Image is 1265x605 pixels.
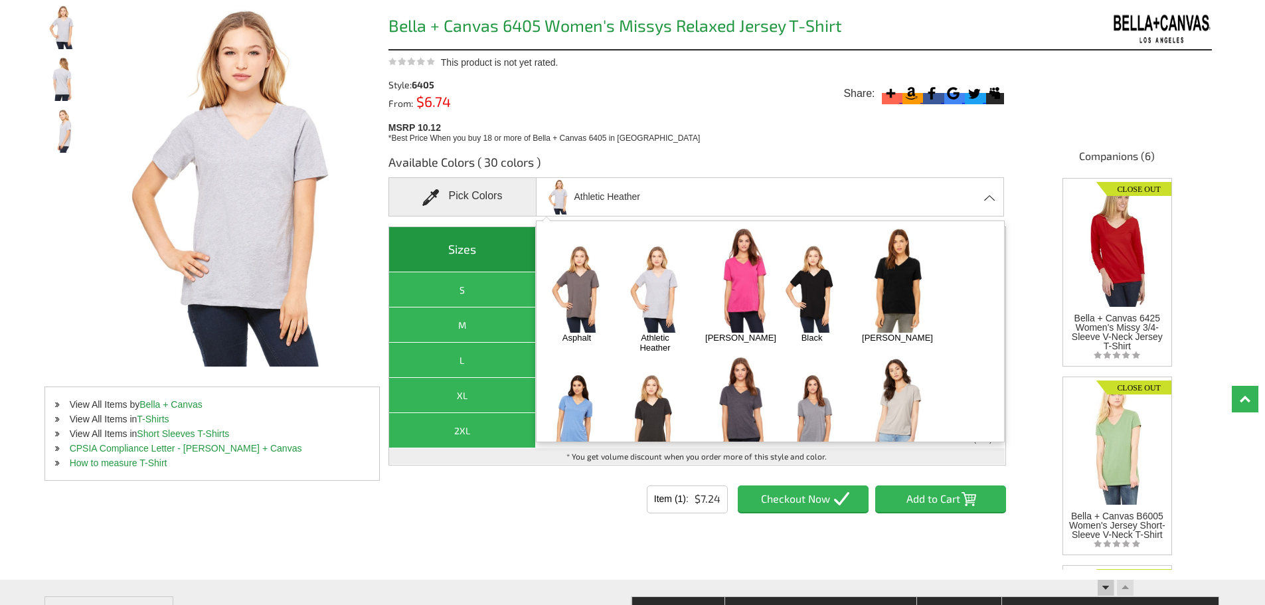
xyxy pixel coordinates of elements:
a: CPSIA Compliance Letter - [PERSON_NAME] + Canvas [70,443,302,454]
span: *Best Price When you buy 18 or more of Bella + Canvas 6405 in [GEOGRAPHIC_DATA] [388,133,700,143]
img: This product is not yet rated. [388,57,435,66]
img: Closeout [1096,377,1171,394]
th: Sizes [389,227,536,272]
a: Bella + Canvas [139,399,203,410]
img: Bella + Canvas 6405 Women's Missys Relaxed Jersey T-Shirt [44,109,80,153]
div: Style: [388,80,545,90]
th: L [389,343,536,378]
img: listing_empty_star.svg [1094,539,1140,548]
a: [PERSON_NAME] [705,333,776,343]
li: View All Items in [45,426,379,441]
img: Athletic Heather [620,245,690,332]
a: Top [1232,386,1258,412]
img: Asphalt [542,245,612,332]
span: Bella + Canvas 6425 Women's Missy 3/4-Sleeve V-Neck Jersey T-Shirt [1072,313,1163,351]
img: Black [777,245,847,332]
a: Item (1) [654,493,686,504]
h1: Bella + Canvas 6405 Women's Missys Relaxed Jersey T-Shirt [388,17,1006,38]
svg: More [882,84,900,102]
span: 6405 [412,79,434,90]
img: Bella + Canvas 6405 Women's Missys Relaxed Jersey T-Shirt [44,5,80,49]
img: Berry [699,227,783,333]
img: bella-canvas_6405_athletic-heather.jpg [545,179,572,215]
img: Bella + Canvas 6405 Women's Missys Relaxed Jersey T-Shirt [44,57,80,101]
input: Add to Cart [875,485,1006,512]
th: 2XL [389,413,536,448]
a: Closeout Bella + Canvas B6005 Women's Jersey Short-Sleeve V-Neck T-Shirt [1067,377,1167,540]
svg: Amazon [902,84,920,102]
li: View All Items by [45,397,379,412]
span: Share: [843,87,875,100]
a: Black [784,333,840,343]
a: Closeout Bella + Canvas 6425 Women's Missy 3/4-Sleeve V-Neck Jersey T-Shirt [1067,179,1167,351]
a: Asphalt [548,333,605,343]
div: From: [388,96,545,108]
span: Bella + Canvas B6005 Women's Jersey Short-Sleeve V-Neck T-Shirt [1069,511,1165,540]
th: M [389,307,536,343]
a: [PERSON_NAME] [862,333,933,343]
img: Charcoal Black Triblend [620,374,690,461]
img: Blue Triblend [542,374,612,461]
th: XL [389,378,536,413]
span: This product is not yet rated. [441,57,558,68]
div: MSRP 10.12 [388,119,1012,144]
svg: Facebook [923,84,941,102]
img: Dark Grey Heather [699,356,783,462]
div: Pick Colors [388,177,537,216]
a: T-Shirts [137,414,169,424]
span: Inventory [973,435,992,443]
img: listing_empty_star.svg [1094,351,1140,359]
svg: Myspace [986,84,1004,102]
svg: Google Bookmark [944,84,962,102]
p: : [654,486,689,511]
td: * You get volume discount when you order more of this style and color. [389,448,1005,465]
img: Closeout [1096,179,1171,196]
h3: Available Colors ( 30 colors ) [388,154,1006,177]
span: $6.74 [413,93,451,110]
svg: Twitter [965,84,983,102]
img: Grey Triblend [777,374,847,461]
a: How to measure T-Shirt [70,458,167,468]
span: Athletic Heather [574,185,640,209]
img: Heather Dust [855,356,940,462]
h4: Companions (6) [1023,149,1212,170]
img: Bella + Canvas [1112,12,1212,46]
span: $7.24 [695,492,720,505]
a: Athletic Heather [627,333,683,353]
a: Short Sleeves T-Shirts [137,428,229,439]
img: Closeout [1096,566,1171,583]
img: Black Heather [855,227,940,333]
li: View All Items in [45,412,379,426]
th: S [389,272,536,307]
